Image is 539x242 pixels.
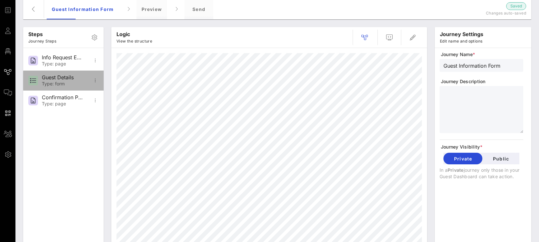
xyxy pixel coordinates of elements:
span: Journey Visibility [441,144,523,150]
div: Info Request Email [42,54,84,61]
p: journey settings [440,30,483,38]
div: Confirmation Page [42,94,84,101]
button: Public [482,153,519,164]
span: Private [449,156,477,161]
p: Journey Steps [28,38,56,44]
span: Journey Description [441,78,523,85]
span: Private [448,167,464,173]
p: Changes auto-saved [446,10,526,16]
button: Private [443,153,482,164]
span: Journey Name [441,51,523,58]
p: View the structure [116,38,152,44]
div: Type: page [42,101,84,107]
p: Logic [116,30,152,38]
span: Public [488,156,514,161]
div: Type: page [42,61,84,67]
p: Steps [28,30,56,38]
p: In a journey only those in your Guest Dashboard can take action. [440,167,523,180]
div: Type: form [42,81,84,87]
p: Edit name and options [440,38,483,44]
span: Saved [510,3,522,9]
div: Guest Details [42,74,84,81]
